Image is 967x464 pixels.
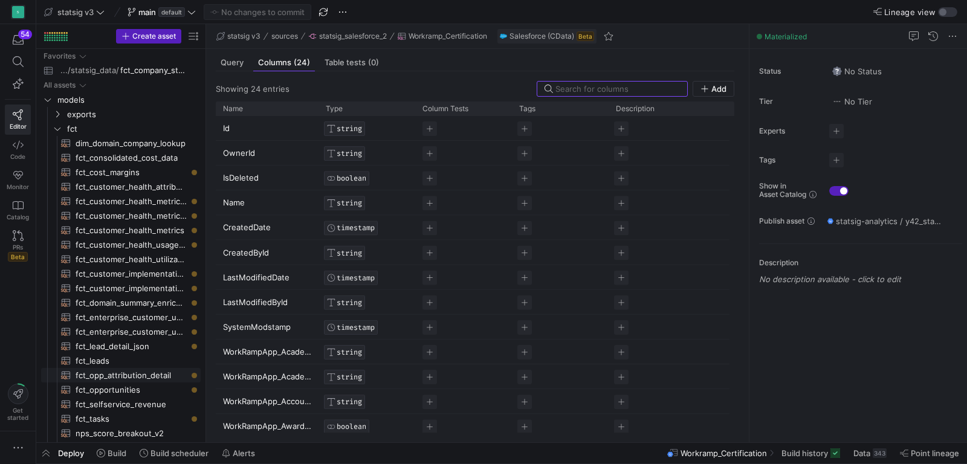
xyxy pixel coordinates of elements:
[7,213,29,221] span: Catalog
[120,63,187,77] span: fct_company_stats
[693,81,734,97] button: Add
[41,397,201,411] div: Press SPACE to select this row.
[519,105,535,113] span: Tags
[44,52,76,60] div: Favorites
[337,422,366,431] span: BOOLEAN
[227,32,260,40] span: statsig v3
[76,166,187,179] span: fct_cost_margins​​​​​​​​​​
[216,414,729,439] div: Press SPACE to select this row.
[41,382,201,397] div: Press SPACE to select this row.
[7,183,29,190] span: Monitor
[5,165,31,195] a: Monitor
[41,223,201,237] a: fct_customer_health_metrics​​​​​​​​​​
[884,7,936,17] span: Lineage view
[76,311,187,324] span: fct_enterprise_customer_usage_3d_lag​​​​​​​​​​
[41,194,201,208] div: Press SPACE to select this row.
[319,32,387,40] span: statsig_salesforce_2
[271,32,298,40] span: sources
[10,153,25,160] span: Code
[41,165,201,179] a: fct_cost_margins​​​​​​​​​​
[76,296,187,310] span: fct_domain_summary_enriched​​​​​​​​​​
[911,448,959,458] span: Point lineage
[223,216,311,239] p: CreatedDate
[829,94,875,109] button: No tierNo Tier
[41,266,201,281] a: fct_customer_implementation_metrics_latest​​​​​​​​​​
[41,223,201,237] div: Press SPACE to select this row.
[337,298,362,307] span: STRING
[125,4,199,20] button: maindefault
[41,165,201,179] div: Press SPACE to select this row.
[41,411,201,426] div: Press SPACE to select this row.
[10,123,27,130] span: Editor
[216,340,729,364] div: Press SPACE to select this row.
[5,135,31,165] a: Code
[294,59,310,66] span: (24)
[223,191,311,214] p: Name
[76,412,187,426] span: fct_tasks​​​​​​​​​​
[76,180,187,194] span: fct_customer_health_attributes​​​​​​​​​​
[76,383,187,397] span: fct_opportunities​​​​​​​​​​
[41,136,201,150] a: dim_domain_company_lookup​​​​​​​​​​
[76,369,187,382] span: fct_opp_attribution_detail​​​​​​​​​​
[223,141,311,164] p: OwnerId
[681,448,767,458] span: Workramp_Certification
[76,137,187,150] span: dim_domain_company_lookup​​​​​​​​​​
[824,213,945,229] button: statsig-analytics / y42_statsig_v3_test_main / source__statsig_salesforce_2__Workramp_Certification
[41,121,201,136] div: Press SPACE to select this row.
[216,240,729,265] div: Press SPACE to select this row.
[41,150,201,165] div: Press SPACE to select this row.
[41,281,201,295] a: fct_customer_implementation_metrics​​​​​​​​​​
[326,105,343,113] span: Type
[5,195,31,225] a: Catalog
[41,49,201,63] div: Press SPACE to select this row.
[108,448,126,458] span: Build
[41,136,201,150] div: Press SPACE to select this row.
[150,448,209,458] span: Build scheduler
[41,295,201,310] a: fct_domain_summary_enriched​​​​​​​​​​
[134,443,214,463] button: Build scheduler
[759,127,820,135] span: Experts
[60,63,119,77] span: .../statsig_data/
[76,427,187,440] span: nps_score_breakout_v2​​​​​​​​​​
[337,224,375,232] span: TIMESTAMP
[216,84,289,94] div: Showing 24 entries
[41,63,201,77] a: .../statsig_data/fct_company_stats
[216,166,729,190] div: Press SPACE to select this row.
[223,266,311,289] p: LastModifiedDate
[158,7,185,17] span: default
[216,215,729,240] div: Press SPACE to select this row.
[76,195,187,208] span: fct_customer_health_metrics_latest​​​​​​​​​​
[223,340,311,363] p: WorkRampApp_Academy_Id_c
[76,209,187,223] span: fct_customer_health_metrics_v2​​​​​​​​​​
[223,315,311,338] p: SystemModstamp
[555,84,680,94] input: Search for columns
[41,150,201,165] a: fct_consolidated_cost_data​​​​​​​​​​
[41,252,201,266] div: Press SPACE to select this row.
[759,259,962,267] p: Description
[223,291,311,314] p: LastModifiedById
[41,237,201,252] div: Press SPACE to select this row.
[57,7,94,17] span: statsig v3
[41,208,201,223] a: fct_customer_health_metrics_v2​​​​​​​​​​
[41,426,201,440] a: nps_score_breakout_v2​​​​​​​​​​
[41,339,201,353] div: Press SPACE to select this row.
[41,368,201,382] div: Press SPACE to select this row.
[41,208,201,223] div: Press SPACE to select this row.
[223,117,311,140] p: Id
[57,93,199,107] span: models
[41,237,201,252] a: fct_customer_health_usage_vitally​​​​​​​​​​
[67,108,199,121] span: exports
[422,105,468,113] span: Column Tests
[368,59,379,66] span: (0)
[13,243,23,251] span: PRs
[759,274,962,284] p: No description available - click to edit
[76,267,187,281] span: fct_customer_implementation_metrics_latest​​​​​​​​​​
[41,324,201,339] div: Press SPACE to select this row.
[325,59,379,66] span: Table tests
[5,29,31,51] button: 54
[233,448,255,458] span: Alerts
[41,92,201,107] div: Press SPACE to select this row.
[138,7,156,17] span: main
[41,179,201,194] div: Press SPACE to select this row.
[616,105,655,113] span: Description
